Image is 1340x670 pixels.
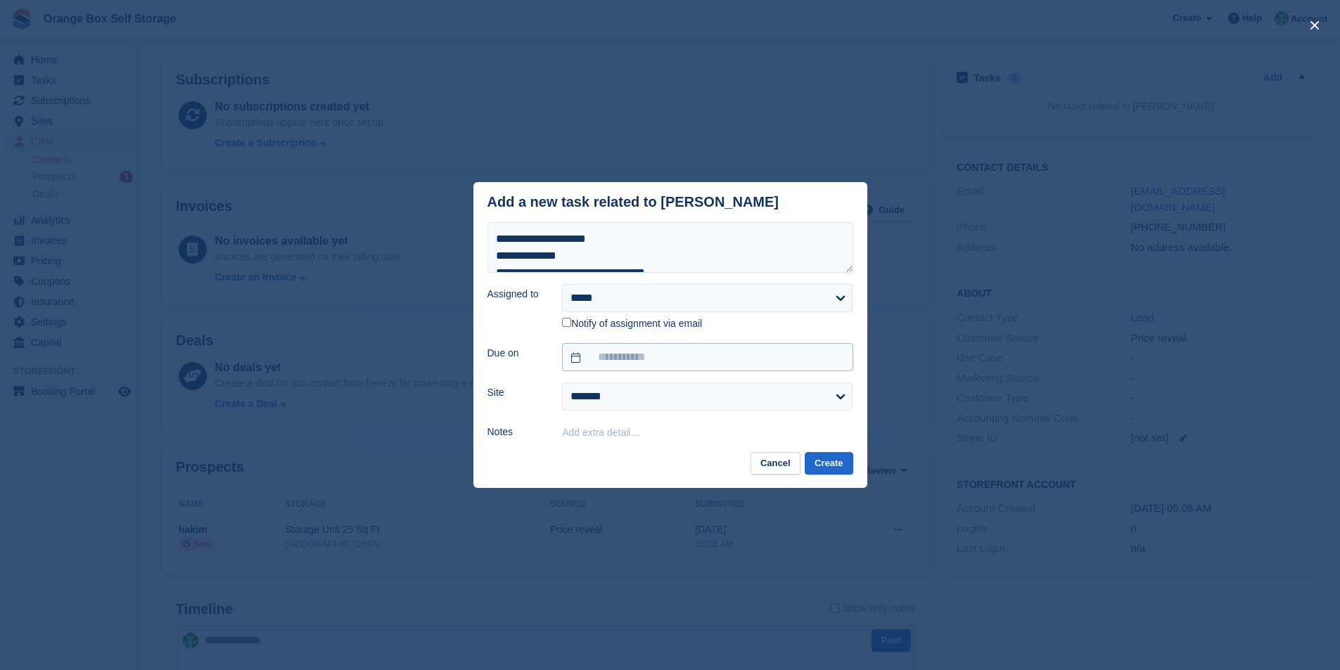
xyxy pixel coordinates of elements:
[487,194,779,210] div: Add a new task related to [PERSON_NAME]
[487,385,546,400] label: Site
[487,346,546,361] label: Due on
[562,318,571,327] input: Notify of assignment via email
[751,452,800,475] button: Cancel
[562,318,702,330] label: Notify of assignment via email
[487,425,546,439] label: Notes
[1303,14,1326,37] button: close
[805,452,853,475] button: Create
[487,287,546,302] label: Assigned to
[562,427,640,438] button: Add extra detail…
